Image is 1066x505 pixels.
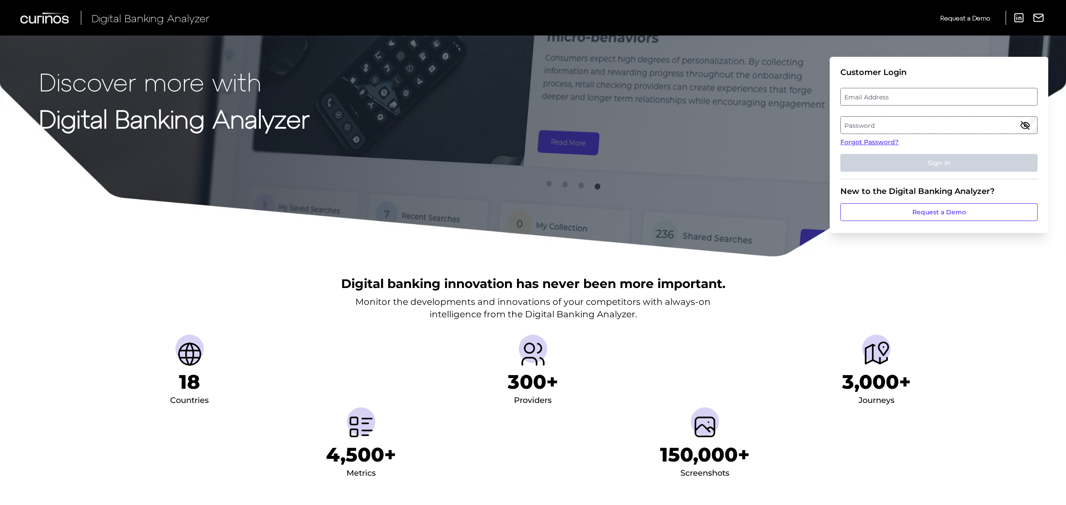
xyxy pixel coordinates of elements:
[341,275,725,292] h2: Digital banking innovation has never been more important.
[859,394,895,408] div: Journeys
[508,370,558,394] h1: 300+
[170,394,209,408] div: Countries
[680,466,729,481] div: Screenshots
[39,103,310,133] strong: Digital Banking Analyzer
[91,12,210,24] span: Digital Banking Analyzer
[347,413,375,441] img: Metrics
[840,67,1038,77] div: Customer Login
[514,394,552,408] div: Providers
[940,14,990,22] span: Request a Demo
[355,296,711,320] p: Monitor the developments and innovations of your competitors with always-on intelligence from the...
[840,154,1038,172] button: Sign In
[175,340,204,368] img: Countries
[840,203,1038,221] a: Request a Demo
[862,340,891,368] img: Journeys
[20,12,70,24] img: Curinos
[326,443,396,466] h1: 4,500+
[842,370,911,394] h1: 3,000+
[39,67,310,95] p: Discover more with
[691,413,719,441] img: Screenshots
[841,117,1037,133] label: Password
[660,443,750,466] h1: 150,000+
[179,370,200,394] h1: 18
[841,89,1037,105] label: Email Address
[840,186,1038,196] div: New to the Digital Banking Analyzer?
[840,138,1038,147] a: Forgot Password?
[940,11,990,25] a: Request a Demo
[346,466,376,481] div: Metrics
[519,340,547,368] img: Providers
